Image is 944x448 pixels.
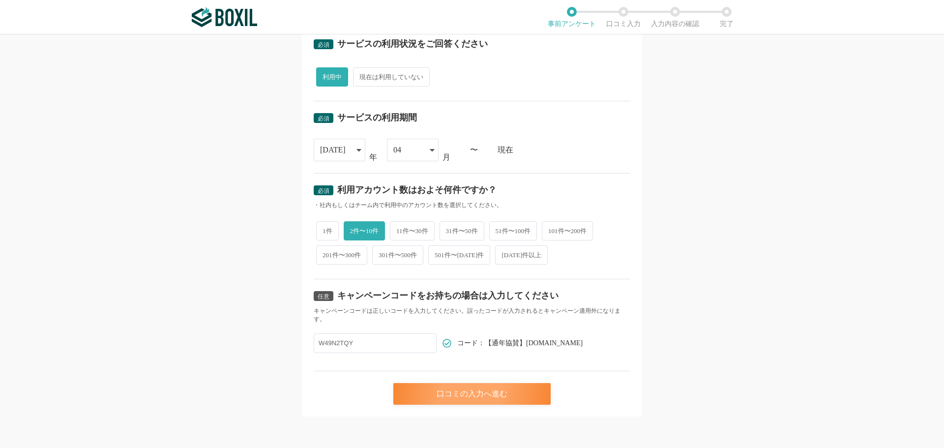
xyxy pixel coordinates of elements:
[337,185,497,194] div: 利用アカウント数はおよそ何件ですか？
[353,67,430,87] span: 現在は利用していない
[542,221,593,240] span: 101件〜200件
[318,41,329,48] span: 必須
[546,7,597,28] li: 事前アンケート
[442,153,450,161] div: 月
[440,221,484,240] span: 31件〜50件
[470,146,478,154] div: 〜
[344,221,385,240] span: 2件〜10件
[316,221,339,240] span: 1件
[457,340,583,347] span: コード：【通年協賛】[DOMAIN_NAME]
[318,187,329,194] span: 必須
[318,293,329,300] span: 任意
[649,7,701,28] li: 入力内容の確認
[390,221,435,240] span: 11件〜30件
[393,139,401,161] div: 04
[337,39,488,48] div: サービスの利用状況をご回答ください
[495,245,548,265] span: [DATE]件以上
[489,221,537,240] span: 51件〜100件
[372,245,423,265] span: 301件〜500件
[597,7,649,28] li: 口コミ入力
[316,245,367,265] span: 201件〜300件
[314,201,630,209] div: ・社内もしくはチーム内で利用中のアカウント数を選択してください。
[316,67,348,87] span: 利用中
[337,113,417,122] div: サービスの利用期間
[314,307,630,324] div: キャンペーンコードは正しいコードを入力してください。誤ったコードが入力されるとキャンペーン適用外になります。
[337,291,559,300] div: キャンペーンコードをお持ちの場合は入力してください
[369,153,377,161] div: 年
[318,115,329,122] span: 必須
[428,245,490,265] span: 501件〜[DATE]件
[701,7,752,28] li: 完了
[320,139,346,161] div: [DATE]
[498,146,630,154] div: 現在
[393,383,551,405] div: 口コミの入力へ進む
[192,7,257,27] img: ボクシルSaaS_ロゴ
